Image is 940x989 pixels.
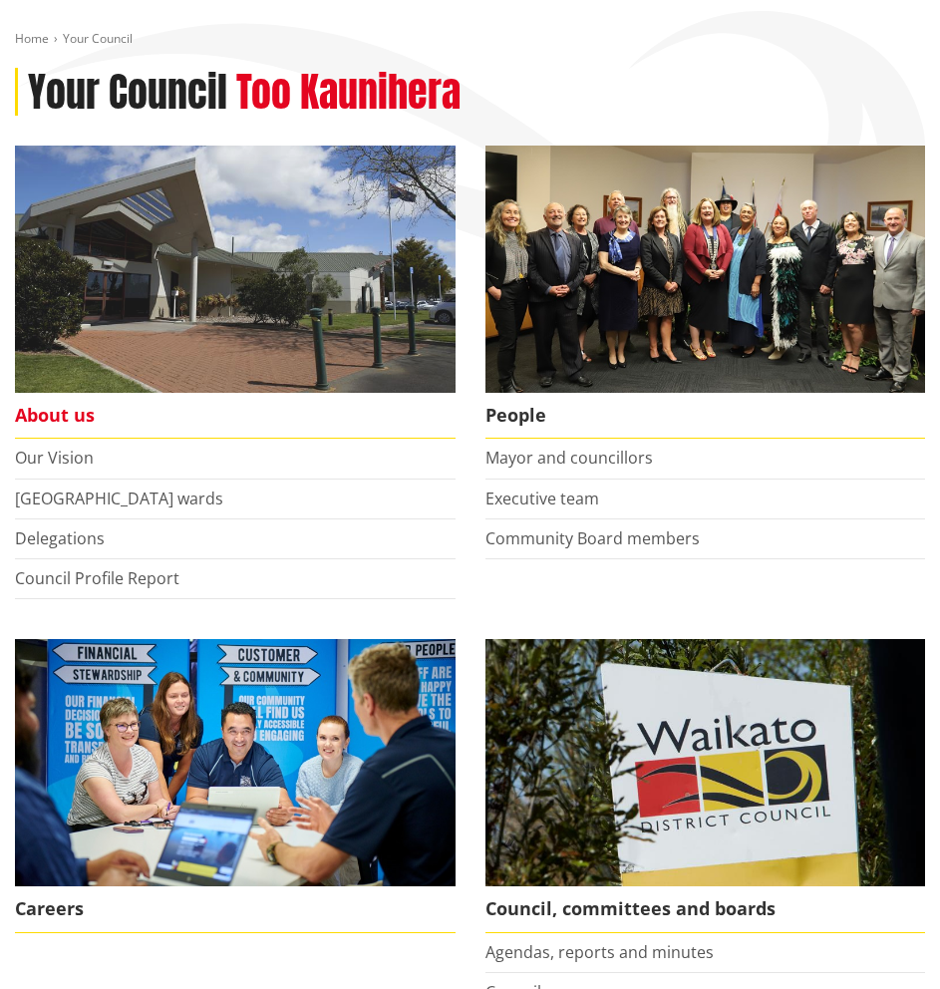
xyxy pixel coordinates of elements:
img: WDC Building 0015 [15,146,456,393]
a: Council Profile Report [15,567,179,589]
a: Our Vision [15,447,94,469]
a: Waikato-District-Council-sign Council, committees and boards [485,639,926,933]
h2: Too Kaunihera [236,68,461,116]
span: Council, committees and boards [485,886,926,932]
a: 2022 Council People [485,146,926,440]
a: Home [15,30,49,47]
img: Waikato-District-Council-sign [485,639,926,886]
span: People [485,393,926,439]
iframe: Messenger Launcher [848,905,920,977]
span: About us [15,393,456,439]
a: Delegations [15,527,105,549]
a: Executive team [485,488,599,509]
a: Community Board members [485,527,700,549]
nav: breadcrumb [15,31,925,48]
h1: Your Council [28,68,227,116]
a: [GEOGRAPHIC_DATA] wards [15,488,223,509]
a: Careers [15,639,456,933]
a: Mayor and councillors [485,447,653,469]
span: Your Council [63,30,133,47]
span: Careers [15,886,456,932]
a: Agendas, reports and minutes [485,941,714,963]
img: Office staff in meeting - Career page [15,639,456,886]
a: WDC Building 0015 About us [15,146,456,440]
img: 2022 Council [485,146,926,393]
